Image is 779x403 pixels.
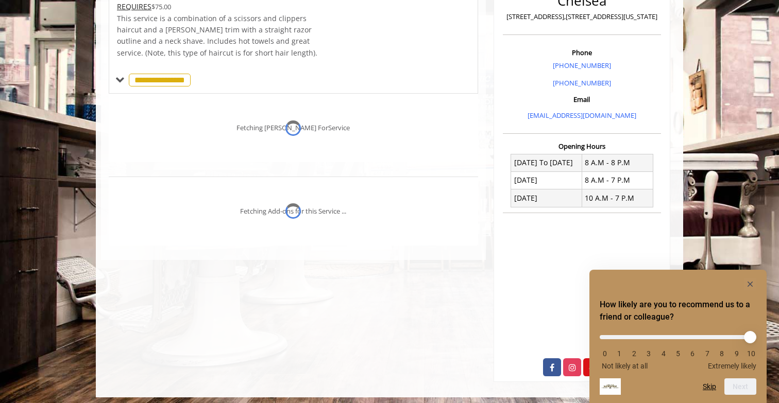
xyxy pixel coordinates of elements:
div: Fetching [PERSON_NAME] ForService [236,122,350,133]
li: 8 [717,349,727,358]
button: Next question [724,378,756,395]
h2: How likely are you to recommend us to a friend or colleague? Select an option from 0 to 10, with ... [600,299,756,323]
li: 2 [629,349,639,358]
td: [DATE] [511,189,582,207]
li: 0 [600,349,610,358]
li: 10 [746,349,756,358]
span: Not likely at all [602,362,648,370]
td: [DATE] [511,171,582,189]
li: 3 [643,349,654,358]
td: 8 A.M - 7 P.M [582,171,653,189]
a: [PHONE_NUMBER] [553,78,611,87]
div: How likely are you to recommend us to a friend or colleague? Select an option from 0 to 10, with ... [600,327,756,370]
li: 6 [687,349,698,358]
td: 8 A.M - 8 P.M [582,154,653,171]
li: 5 [673,349,683,358]
div: $75.00 [117,1,324,12]
a: [PHONE_NUMBER] [553,61,611,70]
div: Fetching Add-ons for this Service ... [240,206,346,217]
button: Hide survey [744,278,756,290]
span: Extremely likely [708,362,756,370]
p: [STREET_ADDRESS],[STREET_ADDRESS][US_STATE] [505,11,658,22]
span: This service needs some Advance to be paid before we block your appointment [117,2,151,11]
li: 4 [658,349,669,358]
div: How likely are you to recommend us to a friend or colleague? Select an option from 0 to 10, with ... [600,278,756,395]
h3: Email [505,96,658,103]
td: [DATE] To [DATE] [511,154,582,171]
h3: Opening Hours [503,143,661,150]
h3: Phone [505,49,658,56]
button: Skip [703,382,716,391]
li: 1 [614,349,624,358]
a: [EMAIL_ADDRESS][DOMAIN_NAME] [528,111,636,120]
li: 9 [732,349,742,358]
td: 10 A.M - 7 P.M [582,189,653,207]
p: This service is a combination of a scissors and clippers haircut and a [PERSON_NAME] trim with a ... [117,13,324,59]
li: 7 [702,349,713,358]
